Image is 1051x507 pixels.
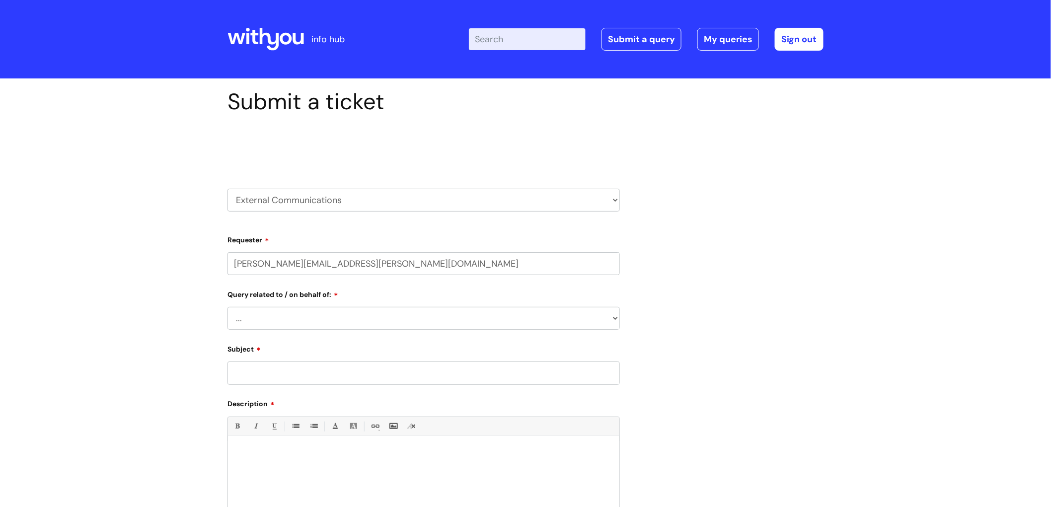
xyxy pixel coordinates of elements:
a: Bold (Ctrl-B) [231,420,243,433]
h1: Submit a ticket [227,88,620,115]
label: Query related to / on behalf of: [227,287,620,299]
a: Italic (Ctrl-I) [249,420,262,433]
a: Sign out [775,28,824,51]
input: Search [469,28,586,50]
a: Submit a query [601,28,681,51]
label: Description [227,396,620,408]
h2: Select issue type [227,138,620,156]
a: Back Color [347,420,360,433]
input: Email [227,252,620,275]
a: 1. Ordered List (Ctrl-Shift-8) [307,420,320,433]
a: Insert Image... [387,420,399,433]
a: My queries [697,28,759,51]
a: Font Color [329,420,341,433]
a: • Unordered List (Ctrl-Shift-7) [289,420,301,433]
a: Underline(Ctrl-U) [268,420,280,433]
p: info hub [311,31,345,47]
label: Requester [227,232,620,244]
a: Remove formatting (Ctrl-\) [405,420,418,433]
div: | - [469,28,824,51]
label: Subject [227,342,620,354]
a: Link [369,420,381,433]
